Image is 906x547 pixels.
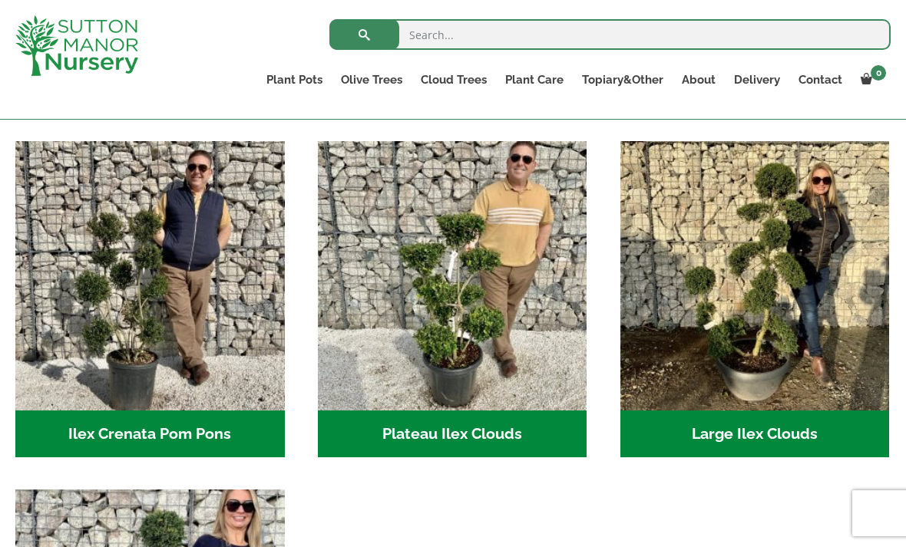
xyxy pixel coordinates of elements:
a: 0 [851,69,891,91]
span: 0 [871,65,886,81]
a: Topiary&Other [573,69,673,91]
a: Contact [789,69,851,91]
a: About [673,69,725,91]
a: Visit product category Large Ilex Clouds [620,141,890,457]
img: logo [15,15,138,76]
img: Ilex Crenata Pom Pons [15,141,285,410]
img: Plateau Ilex Clouds [318,141,587,410]
h2: Large Ilex Clouds [620,410,890,458]
a: Visit product category Plateau Ilex Clouds [318,141,587,457]
a: Plant Pots [257,69,332,91]
h2: Ilex Crenata Pom Pons [15,410,285,458]
a: Delivery [725,69,789,91]
input: Search... [329,19,891,50]
a: Plant Care [496,69,573,91]
a: Visit product category Ilex Crenata Pom Pons [15,141,285,457]
a: Cloud Trees [412,69,496,91]
h2: Plateau Ilex Clouds [318,410,587,458]
a: Olive Trees [332,69,412,91]
img: Large Ilex Clouds [620,141,890,410]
